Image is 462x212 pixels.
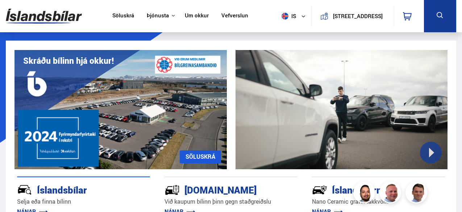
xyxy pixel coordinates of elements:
[165,183,272,196] div: [DOMAIN_NAME]
[221,12,248,20] a: Vefverslun
[316,6,390,26] a: [STREET_ADDRESS]
[282,13,288,20] img: svg+xml;base64,PHN2ZyB4bWxucz0iaHR0cDovL3d3dy53My5vcmcvMjAwMC9zdmciIHdpZHRoPSI1MTIiIGhlaWdodD0iNT...
[14,50,227,169] img: eKx6w-_Home_640_.png
[354,183,376,204] img: nhp88E3Fdnt1Opn2.png
[17,182,32,198] img: JRvxyua_JYH6wB4c.svg
[279,5,311,27] button: is
[185,12,209,20] a: Um okkur
[165,182,180,198] img: tr5P-W3DuiFaO7aO.svg
[17,183,124,196] div: Íslandsbílar
[17,198,150,206] p: Selja eða finna bílinn
[312,182,327,198] img: -Svtn6bYgwAsiwNX.svg
[112,12,134,20] a: Söluskrá
[279,13,297,20] span: is
[312,198,445,206] p: Nano Ceramic grafín lakkvörn
[147,12,169,19] button: Þjónusta
[6,4,82,28] img: G0Ugv5HjCgRt.svg
[23,56,114,66] h1: Skráðu bílinn hjá okkur!
[380,183,402,204] img: siFngHWaQ9KaOqBr.png
[331,13,384,19] button: [STREET_ADDRESS]
[165,198,297,206] p: Við kaupum bílinn þinn gegn staðgreiðslu
[407,183,428,204] img: FbJEzSuNWCJXmdc-.webp
[180,150,221,163] a: SÖLUSKRÁ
